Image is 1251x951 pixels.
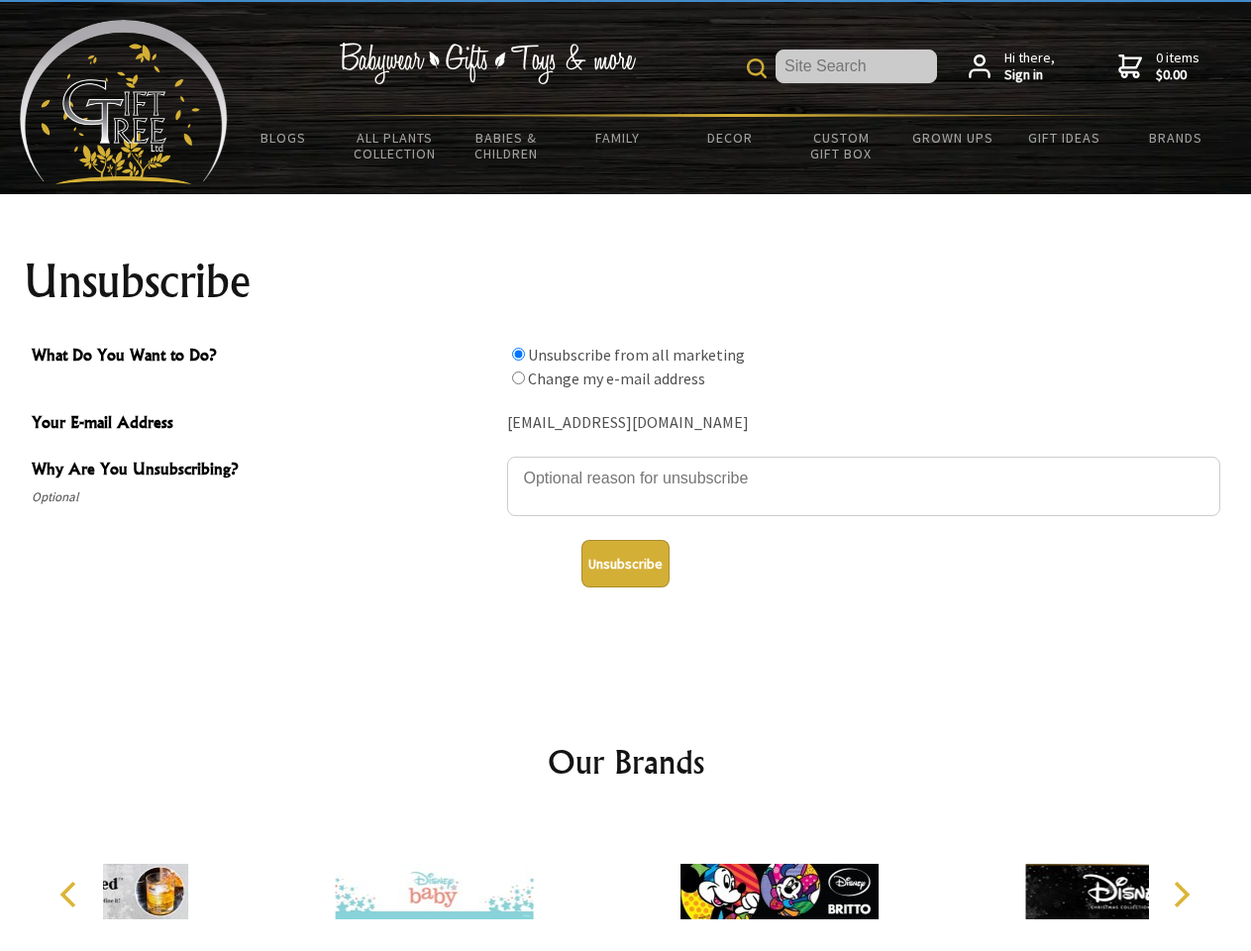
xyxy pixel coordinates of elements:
a: All Plants Collection [340,117,452,174]
a: Hi there,Sign in [969,50,1055,84]
input: What Do You Want to Do? [512,348,525,361]
textarea: Why Are You Unsubscribing? [507,457,1220,516]
span: Hi there, [1004,50,1055,84]
label: Change my e-mail address [528,369,705,388]
input: What Do You Want to Do? [512,371,525,384]
h2: Our Brands [40,738,1212,786]
div: [EMAIL_ADDRESS][DOMAIN_NAME] [507,408,1220,439]
a: Custom Gift Box [785,117,897,174]
strong: $0.00 [1156,66,1199,84]
label: Unsubscribe from all marketing [528,345,745,365]
a: Decor [674,117,785,158]
a: Grown Ups [896,117,1008,158]
img: Babyware - Gifts - Toys and more... [20,20,228,184]
h1: Unsubscribe [24,258,1228,305]
a: 0 items$0.00 [1118,50,1199,84]
a: BLOGS [228,117,340,158]
span: Why Are You Unsubscribing? [32,457,497,485]
strong: Sign in [1004,66,1055,84]
a: Family [563,117,675,158]
button: Previous [50,873,93,916]
span: What Do You Want to Do? [32,343,497,371]
button: Next [1159,873,1202,916]
span: 0 items [1156,49,1199,84]
span: Optional [32,485,497,509]
span: Your E-mail Address [32,410,497,439]
a: Brands [1120,117,1232,158]
img: product search [747,58,767,78]
button: Unsubscribe [581,540,670,587]
input: Site Search [776,50,937,83]
a: Gift Ideas [1008,117,1120,158]
img: Babywear - Gifts - Toys & more [339,43,636,84]
a: Babies & Children [451,117,563,174]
